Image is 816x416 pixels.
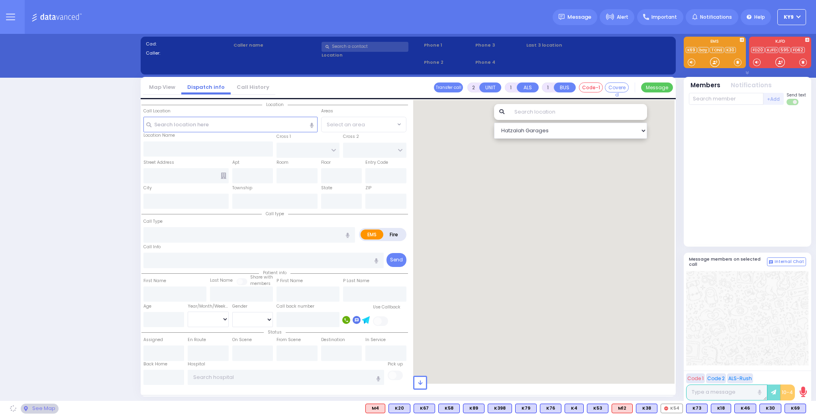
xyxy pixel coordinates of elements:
span: Phone 2 [424,59,473,66]
span: members [250,281,271,286]
div: BLS [488,404,512,413]
label: Call Info [143,244,161,250]
a: K30 [725,47,736,53]
label: EMS [361,230,384,239]
input: Search location [509,104,647,120]
a: KJFD [765,47,778,53]
input: Search member [689,93,763,105]
button: Members [690,81,720,90]
img: Logo [31,12,84,22]
label: Last Name [210,277,233,284]
div: K18 [711,404,731,413]
label: Room [277,159,288,166]
div: ALS [612,404,633,413]
button: Covered [605,82,629,92]
span: KY9 [784,14,794,21]
div: K69 [785,404,806,413]
label: ZIP [365,185,371,191]
label: Call Location [143,108,171,114]
div: M12 [612,404,633,413]
input: Search a contact [322,42,408,52]
span: Other building occupants [221,173,226,179]
span: Phone 3 [475,42,524,49]
button: Message [641,82,673,92]
div: BLS [438,404,460,413]
a: FD20 [751,47,765,53]
span: Message [567,13,591,21]
a: bay [698,47,709,53]
div: BLS [414,404,435,413]
input: Search location here [143,117,318,132]
span: Notifications [700,14,732,21]
label: Call back number [277,303,314,310]
label: Fire [383,230,405,239]
div: BLS [565,404,584,413]
div: K30 [759,404,781,413]
span: Phone 1 [424,42,473,49]
span: Call type [262,211,288,217]
span: Location [262,102,288,108]
a: K69 [686,47,697,53]
div: K53 [587,404,608,413]
button: UNIT [479,82,501,92]
label: Destination [321,337,345,343]
img: message.svg [559,14,565,20]
span: Help [754,14,765,21]
label: Age [143,303,151,310]
label: Use Callback [373,304,400,310]
button: BUS [554,82,576,92]
div: K58 [438,404,460,413]
small: Share with [250,274,273,280]
span: Phone 4 [475,59,524,66]
button: KY9 [777,9,806,25]
label: Floor [321,159,331,166]
div: K79 [515,404,537,413]
button: Code-1 [579,82,603,92]
label: Caller: [146,50,231,57]
a: 595 [779,47,790,53]
div: BLS [734,404,756,413]
label: Turn off text [787,98,799,106]
div: BLS [463,404,484,413]
a: TONE [710,47,724,53]
button: Internal Chat [767,257,806,266]
label: Hospital [188,361,205,367]
label: First Name [143,278,166,284]
a: FD62 [791,47,805,53]
label: Cross 1 [277,133,291,140]
label: Cad: [146,41,231,47]
div: K4 [565,404,584,413]
div: See map [21,404,58,414]
span: Status [264,329,286,335]
span: Important [651,14,677,21]
label: Entry Code [365,159,388,166]
label: Street Address [143,159,174,166]
div: M4 [365,404,385,413]
div: K46 [734,404,756,413]
div: K54 [661,404,683,413]
label: City [143,185,152,191]
div: K20 [388,404,410,413]
div: Year/Month/Week/Day [188,303,229,310]
div: K76 [540,404,561,413]
label: Location Name [143,132,175,139]
label: State [321,185,332,191]
a: Call History [231,83,275,91]
label: En Route [188,337,206,343]
div: BLS [711,404,731,413]
a: Dispatch info [181,83,231,91]
img: comment-alt.png [769,260,773,264]
label: From Scene [277,337,301,343]
div: K73 [686,404,708,413]
div: K398 [488,404,512,413]
label: Gender [232,303,247,310]
label: Apt [232,159,239,166]
div: BLS [587,404,608,413]
label: Assigned [143,337,163,343]
span: Send text [787,92,806,98]
label: Location [322,52,422,59]
label: Township [232,185,252,191]
label: Pick up [388,361,403,367]
label: P Last Name [343,278,369,284]
label: P First Name [277,278,303,284]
